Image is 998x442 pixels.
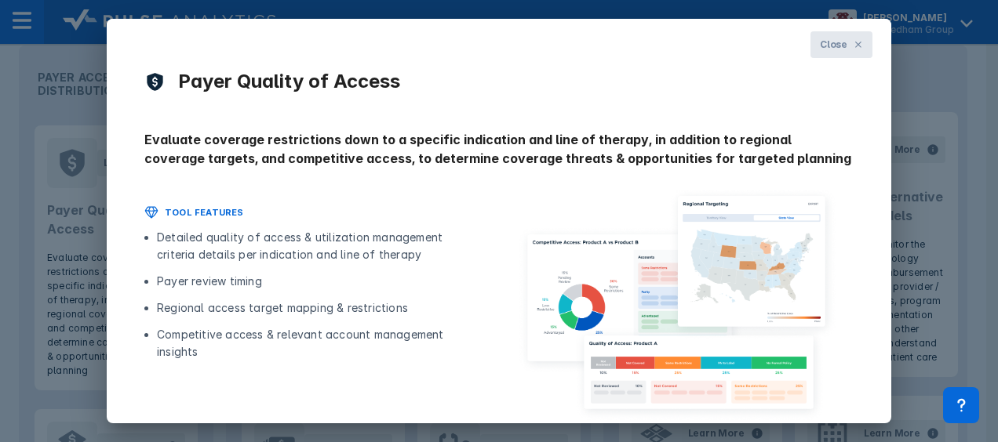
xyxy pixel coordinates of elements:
[499,187,854,422] img: image_payer_2x.png
[144,130,854,168] h2: Evaluate coverage restrictions down to a specific indication and line of therapy, in addition to ...
[178,71,400,92] h2: Payer Quality of Access
[943,387,979,423] div: Contact Support
[810,31,872,58] button: Close
[157,299,480,317] li: Regional access target mapping & restrictions
[157,326,480,360] li: Competitive access & relevant account management insights
[165,205,244,219] h2: TOOL FEATURES
[820,38,847,52] span: Close
[157,229,480,263] li: Detailed quality of access & utilization management criteria details per indication and line of t...
[157,273,480,290] li: Payer review timing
